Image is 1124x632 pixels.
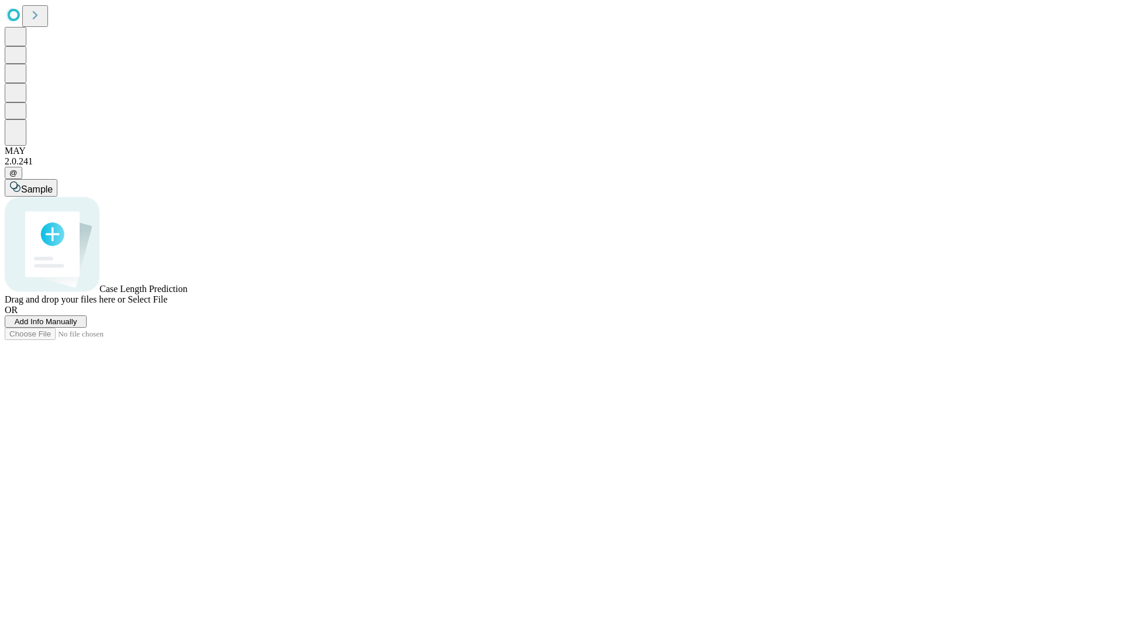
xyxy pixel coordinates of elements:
button: Add Info Manually [5,315,87,328]
div: MAY [5,146,1119,156]
span: @ [9,169,18,177]
button: @ [5,167,22,179]
button: Sample [5,179,57,197]
span: Case Length Prediction [100,284,187,294]
span: OR [5,305,18,315]
span: Drag and drop your files here or [5,294,125,304]
span: Add Info Manually [15,317,77,326]
span: Select File [128,294,167,304]
div: 2.0.241 [5,156,1119,167]
span: Sample [21,184,53,194]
